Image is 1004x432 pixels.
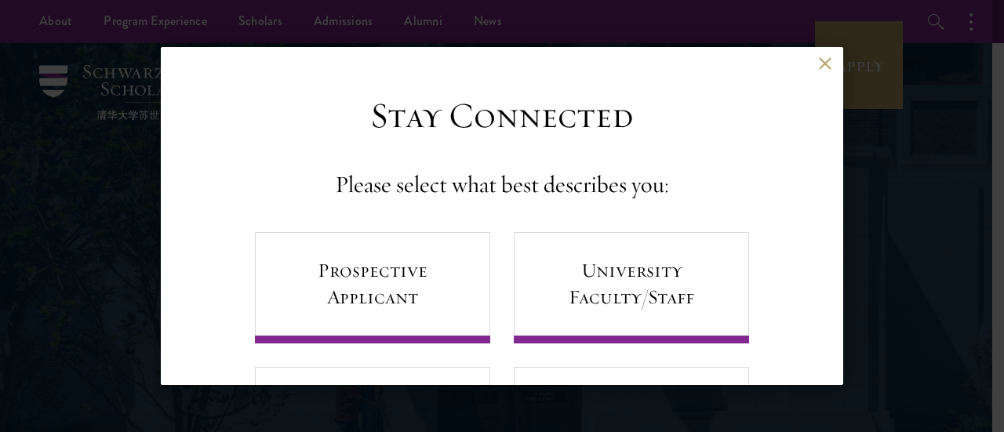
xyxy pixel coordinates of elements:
[370,94,634,138] h3: Stay Connected
[335,169,669,201] h4: Please select what best describes you:
[514,232,749,343] a: University Faculty/Staff
[255,232,490,343] a: Prospective Applicant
